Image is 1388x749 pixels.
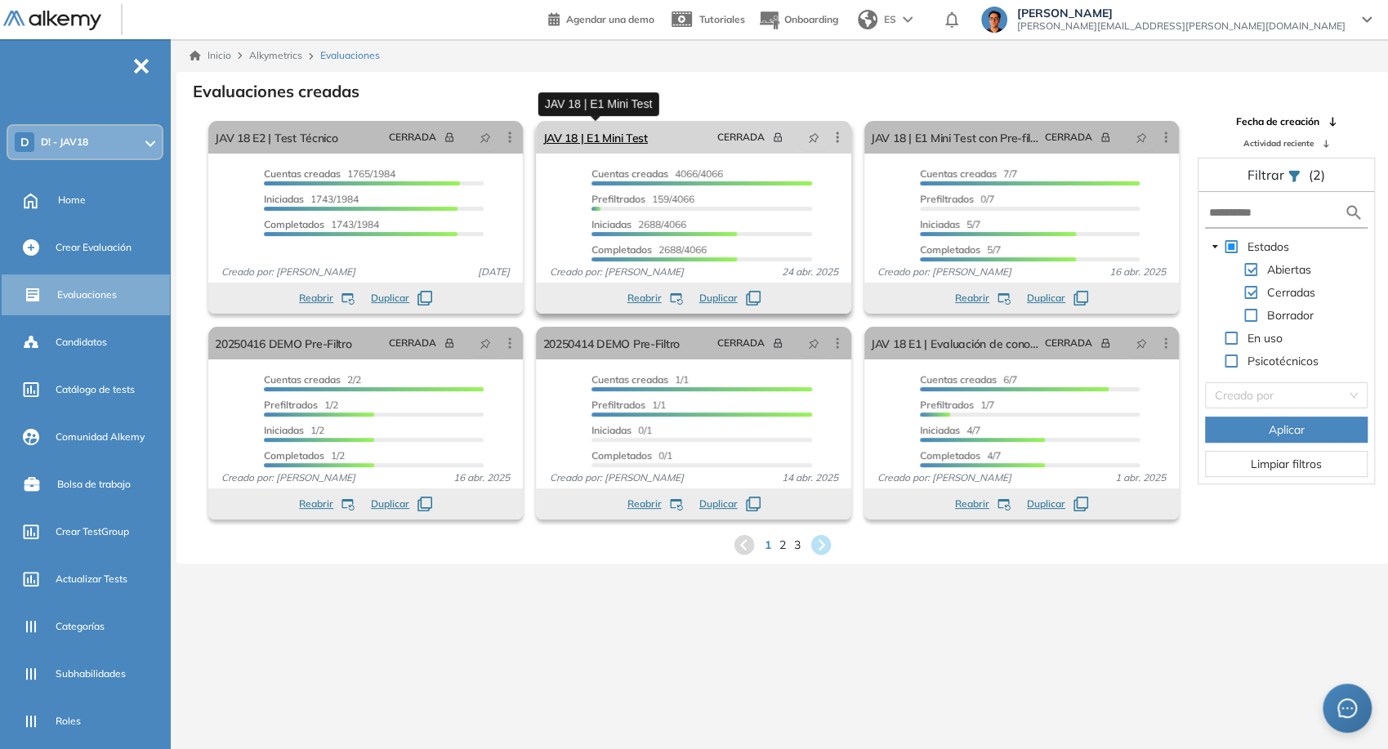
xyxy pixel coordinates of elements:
[1211,243,1219,251] span: caret-down
[1205,417,1368,443] button: Aplicar
[542,265,690,279] span: Creado por: [PERSON_NAME]
[542,470,690,485] span: Creado por: [PERSON_NAME]
[264,373,341,386] span: Cuentas creadas
[371,497,432,511] button: Duplicar
[1027,291,1065,305] span: Duplicar
[591,449,652,461] span: Completados
[794,537,801,554] span: 3
[542,121,647,154] a: JAV 18 | E1 Mini Test
[591,424,632,436] span: Iniciadas
[56,714,81,729] span: Roles
[1205,451,1368,477] button: Limpiar filtros
[1027,291,1088,305] button: Duplicar
[920,449,1001,461] span: 4/7
[480,131,491,144] span: pushpin
[591,218,686,230] span: 2688/4066
[920,449,980,461] span: Completados
[784,13,838,25] span: Onboarding
[566,13,654,25] span: Agendar una demo
[591,167,668,180] span: Cuentas creadas
[591,193,645,205] span: Prefiltrados
[808,337,819,350] span: pushpin
[920,167,997,180] span: Cuentas creadas
[955,291,1011,305] button: Reabrir
[955,497,1011,511] button: Reabrir
[56,240,132,255] span: Crear Evaluación
[299,497,333,511] span: Reabrir
[1251,455,1322,473] span: Limpiar filtros
[1264,305,1317,325] span: Borrador
[1027,497,1065,511] span: Duplicar
[56,335,107,350] span: Candidatos
[1247,331,1283,346] span: En uso
[264,373,361,386] span: 2/2
[699,291,761,305] button: Duplicar
[57,477,131,492] span: Bolsa de trabajo
[1123,124,1159,150] button: pushpin
[591,243,652,256] span: Completados
[1264,260,1314,279] span: Abiertas
[264,424,324,436] span: 1/2
[627,291,662,305] span: Reabrir
[249,49,302,61] span: Alkymetrics
[56,667,126,681] span: Subhabilidades
[56,382,135,397] span: Catálogo de tests
[920,218,960,230] span: Iniciadas
[264,399,318,411] span: Prefiltrados
[1244,237,1292,256] span: Estados
[920,167,1017,180] span: 7/7
[591,243,707,256] span: 2688/4066
[1337,698,1357,718] span: message
[858,10,877,29] img: world
[1123,330,1159,356] button: pushpin
[775,470,845,485] span: 14 abr. 2025
[215,470,362,485] span: Creado por: [PERSON_NAME]
[871,265,1018,279] span: Creado por: [PERSON_NAME]
[699,497,761,511] button: Duplicar
[447,470,516,485] span: 16 abr. 2025
[264,218,379,230] span: 1743/1984
[1244,328,1286,348] span: En uso
[471,265,516,279] span: [DATE]
[1247,354,1319,368] span: Psicotécnicos
[717,336,765,350] span: CERRADA
[56,619,105,634] span: Categorías
[1109,470,1172,485] span: 1 abr. 2025
[765,537,771,554] span: 1
[920,218,980,230] span: 5/7
[1344,203,1363,223] img: search icon
[190,48,231,63] a: Inicio
[955,291,989,305] span: Reabrir
[548,8,654,28] a: Agendar una demo
[920,424,980,436] span: 4/7
[920,399,974,411] span: Prefiltrados
[903,16,913,23] img: arrow
[1269,421,1305,439] span: Aplicar
[1136,131,1147,144] span: pushpin
[1267,262,1311,277] span: Abiertas
[955,497,989,511] span: Reabrir
[299,291,355,305] button: Reabrir
[1100,132,1110,142] span: lock
[1267,285,1315,300] span: Cerradas
[1247,167,1288,183] span: Filtrar
[627,497,683,511] button: Reabrir
[699,291,738,305] span: Duplicar
[920,424,960,436] span: Iniciadas
[920,243,980,256] span: Completados
[773,132,783,142] span: lock
[884,12,896,27] span: ES
[264,193,304,205] span: Iniciadas
[538,92,659,116] div: JAV 18 | E1 Mini Test
[444,338,454,348] span: lock
[56,572,127,586] span: Actualizar Tests
[264,218,324,230] span: Completados
[779,537,786,554] span: 2
[389,130,436,145] span: CERRADA
[215,327,352,359] a: 20250416 DEMO Pre-Filtro
[3,11,101,31] img: Logo
[264,399,338,411] span: 1/2
[56,524,129,539] span: Crear TestGroup
[193,82,359,101] h3: Evaluaciones creadas
[58,193,86,207] span: Home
